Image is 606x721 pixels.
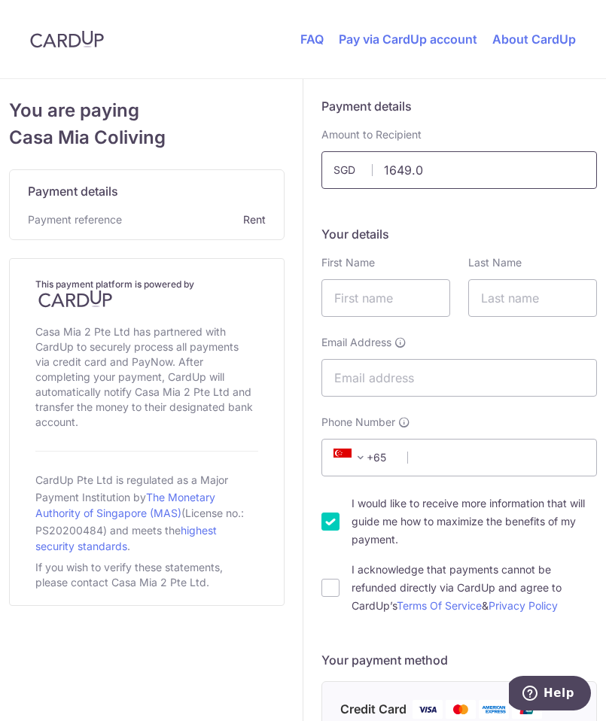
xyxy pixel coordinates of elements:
span: +65 [333,449,370,467]
input: Payment amount [321,151,597,189]
img: CardUp [30,30,104,48]
div: If you wish to verify these statements, please contact Casa Mia 2 Pte Ltd. [35,557,258,593]
span: Payment reference [28,212,122,227]
img: CardUp [38,290,112,308]
span: Email Address [321,335,391,350]
h5: Payment details [321,97,597,115]
iframe: Opens a widget where you can find more information [509,676,591,713]
label: Last Name [468,255,522,270]
h5: Your payment method [321,651,597,669]
span: Casa Mia Coliving [9,124,285,151]
label: Amount to Recipient [321,127,422,142]
h5: Your details [321,225,597,243]
label: I acknowledge that payments cannot be refunded directly via CardUp and agree to CardUp’s & [352,561,597,615]
label: First Name [321,255,375,270]
h4: This payment platform is powered by [35,278,258,308]
img: Mastercard [446,700,476,719]
a: Privacy Policy [489,599,558,612]
span: +65 [329,449,397,467]
span: Credit Card [340,700,407,719]
input: First name [321,279,450,317]
a: FAQ [300,32,324,47]
span: Phone Number [321,415,395,430]
a: Pay via CardUp account [339,32,477,47]
span: Payment details [28,182,118,200]
a: About CardUp [492,32,576,47]
span: Rent [128,212,266,227]
input: Last name [468,279,597,317]
img: American Express [479,700,509,719]
input: Email address [321,359,597,397]
label: I would like to receive more information that will guide me how to maximize the benefits of my pa... [352,494,597,549]
span: SGD [333,163,373,178]
img: Visa [413,700,443,719]
div: Casa Mia 2 Pte Ltd has partnered with CardUp to securely process all payments via credit card and... [35,321,258,433]
span: You are paying [9,97,285,124]
div: CardUp Pte Ltd is regulated as a Major Payment Institution by (License no.: PS20200484) and meets... [35,470,258,557]
a: Terms Of Service [397,599,482,612]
